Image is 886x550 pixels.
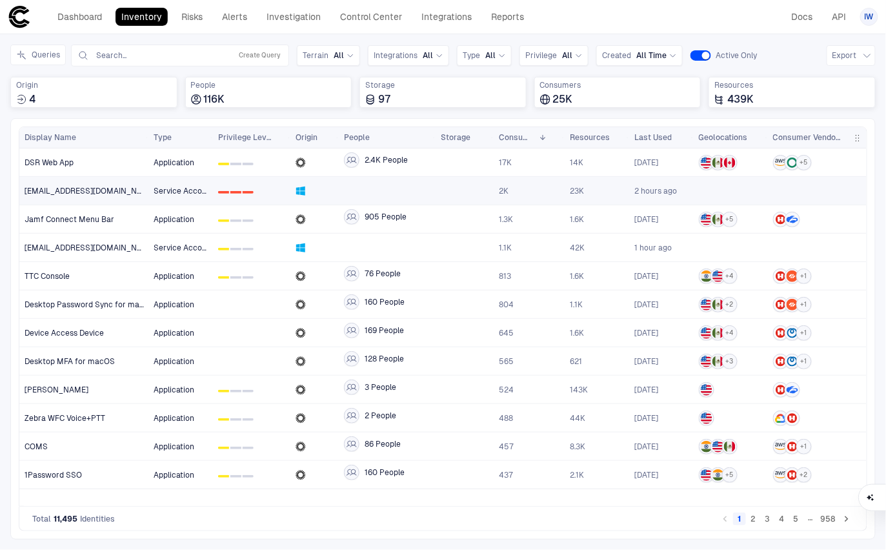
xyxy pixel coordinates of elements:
div: Zscaler [787,214,798,225]
span: 565 [499,356,514,367]
span: Display Name [25,132,76,143]
img: US [701,214,712,225]
span: People [191,80,347,90]
div: 1 [230,475,241,478]
a: Inventory [116,8,168,26]
span: Consumer Vendors [773,132,843,143]
span: People [344,132,370,143]
span: [DATE] [634,271,658,281]
span: 160 People [365,467,405,478]
div: 0 [218,390,229,392]
div: 8/20/2025 03:25:32 [634,271,658,281]
img: MX [712,157,724,168]
span: [DATE] [634,385,658,395]
div: 1 [230,390,241,392]
a: API [827,8,852,26]
div: 2 [243,447,254,449]
span: 1.3K [499,214,513,225]
span: Zebra WFC Voice+PTT [25,413,105,423]
span: Terrain [303,50,328,61]
span: 44K [570,413,585,423]
div: 1 [230,276,241,279]
div: Palo Alto Networks [787,270,798,282]
span: 804 [499,300,514,310]
span: 169 People [365,325,404,336]
span: Created [602,50,631,61]
span: Storage [365,80,521,90]
button: Go to next page [840,513,853,525]
span: 437 [499,470,513,480]
nav: pagination navigation [718,511,854,527]
span: Application [154,215,194,224]
span: 1Password SSO [25,470,82,480]
div: 8/20/2025 03:25:49 [634,328,658,338]
button: Go to page 958 [818,513,839,525]
div: 8/20/2025 03:26:38 [634,158,658,168]
span: + 2 [726,300,734,309]
span: 76 People [365,269,401,279]
a: Risks [176,8,208,26]
div: 0 [218,418,229,421]
span: + 4 [726,272,734,281]
div: Total consumers using identities [534,77,701,108]
span: [DATE] [634,442,658,452]
span: Device Access Device [25,328,104,338]
div: 0 [218,276,229,279]
div: H-E-B [775,356,787,367]
div: 8/20/2025 03:18:40 [634,470,658,480]
div: CATO [787,157,798,168]
span: Privilege Level [218,132,272,143]
div: AWS [775,157,787,168]
img: IN [712,469,724,481]
span: 457 [499,442,514,452]
img: CA [724,157,736,168]
span: 42K [570,243,585,253]
div: 2 [243,219,254,222]
button: Queries [10,45,66,65]
span: Jamf Connect Menu Bar [25,214,114,225]
img: IN [701,441,712,453]
span: Application [154,357,194,366]
div: Total resources accessed or granted by identities [709,77,876,108]
img: US [701,327,712,339]
span: 524 [499,385,514,395]
div: 1 [230,163,241,165]
span: + 1 [801,272,807,281]
div: 0 [218,248,229,250]
span: Resources [570,132,610,143]
span: Desktop MFA for macOS [25,356,115,367]
span: COMS [25,442,48,452]
span: 160 People [365,297,405,307]
span: 1.1K [570,300,583,310]
span: Identities [80,514,115,524]
div: 8/19/2025 23:16:22 [634,214,658,225]
span: + 5 [800,158,808,167]
span: 11,495 [54,514,77,524]
span: + 3 [726,357,734,366]
div: AWS [775,469,787,481]
div: H-E-B [787,412,798,424]
span: Origin [16,80,172,90]
div: 8/20/2025 03:25:48 [634,356,658,367]
span: 621 [570,356,582,367]
span: 813 [499,271,511,281]
span: 1 hour ago [634,243,672,253]
span: Resources [714,80,870,90]
img: US [712,270,724,282]
div: NTT [787,356,798,367]
span: + 1 [801,300,807,309]
span: 23K [570,186,584,196]
span: [DATE] [634,214,658,225]
span: 2.1K [570,470,584,480]
span: Service Account [154,187,214,196]
div: 2 [243,248,254,250]
span: [DATE] [634,356,658,367]
span: Total [32,514,51,524]
span: Integrations [374,50,418,61]
div: 0 [218,191,229,194]
button: Go to page 3 [761,513,774,525]
div: H-E-B [775,327,787,339]
span: Origin [296,132,317,143]
span: DSR Web App [25,158,74,168]
span: 14K [570,158,583,168]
